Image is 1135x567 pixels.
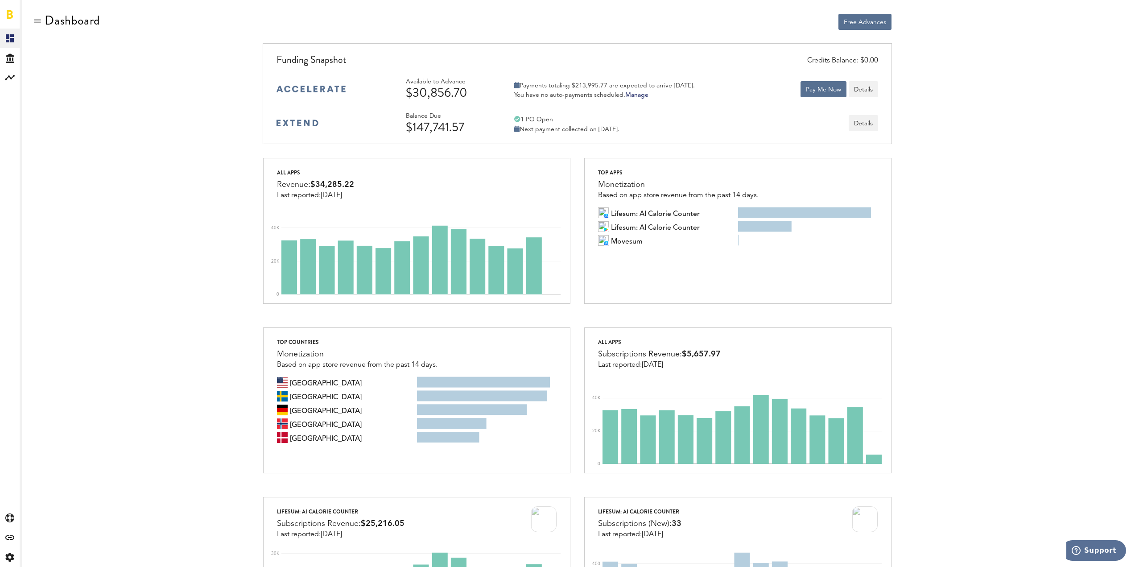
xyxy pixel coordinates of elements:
[682,350,721,358] span: $5,657.97
[625,92,648,98] a: Manage
[604,241,609,246] img: 21.png
[361,520,404,528] span: $25,216.05
[277,418,288,429] img: no.svg
[290,418,362,429] span: Norway
[277,86,346,92] img: accelerate-medium-blue-logo.svg
[598,361,721,369] div: Last reported:
[277,405,288,415] img: de.svg
[290,405,362,415] span: Germany
[277,361,437,369] div: Based on app store revenue from the past 14 days.
[290,377,362,388] span: United States
[598,191,759,199] div: Based on app store revenue from the past 14 days.
[45,13,100,28] div: Dashboard
[271,551,280,556] text: 30K
[598,178,759,191] div: Monetization
[406,112,491,120] div: Balance Due
[598,506,681,517] div: Lifesum: AI Calorie Counter
[807,56,878,66] div: Credits Balance: $0.00
[514,82,695,90] div: Payments totaling $213,995.77 are expected to arrive [DATE].
[598,207,609,218] img: 100x100bb_Xzt0BIY.jpg
[592,561,600,566] text: 400
[277,191,354,199] div: Last reported:
[598,235,609,246] img: 100x100bb_nkD49Df.jpg
[277,167,354,178] div: All apps
[514,116,619,124] div: 1 PO Open
[852,506,878,532] img: 100x100bb_Xzt0BIY.jpg
[598,530,681,538] div: Last reported:
[849,81,878,97] button: Details
[277,348,437,361] div: Monetization
[592,396,601,400] text: 40K
[277,120,318,127] img: extend-medium-blue-logo.svg
[290,391,362,401] span: Sweden
[406,86,491,100] div: $30,856.70
[801,81,846,97] button: Pay Me Now
[611,221,700,232] span: Lifesum: AI Calorie Counter
[277,517,404,530] div: Subscriptions Revenue:
[611,235,643,246] span: Movesum
[531,506,557,532] img: 100x100bb_Xzt0BIY.jpg
[611,207,700,218] span: Lifesum: AI Calorie Counter
[849,115,878,131] button: Details
[642,361,663,368] span: [DATE]
[514,125,619,133] div: Next payment collected on [DATE].
[277,178,354,191] div: Revenue:
[277,391,288,401] img: se.svg
[277,337,437,348] div: Top countries
[321,531,342,538] span: [DATE]
[598,167,759,178] div: Top apps
[277,506,404,517] div: Lifesum: AI Calorie Counter
[277,292,279,297] text: 0
[271,259,280,264] text: 20K
[310,181,354,189] span: $34,285.22
[598,517,681,530] div: Subscriptions (New):
[598,462,600,466] text: 0
[406,78,491,86] div: Available to Advance
[290,432,362,443] span: Denmark
[514,91,695,99] div: You have no auto-payments scheduled.
[604,213,609,218] img: 21.png
[838,14,891,30] button: Free Advances
[592,429,601,433] text: 20K
[598,348,721,361] div: Subscriptions Revenue:
[321,192,342,199] span: [DATE]
[277,53,878,72] div: Funding Snapshot
[642,531,663,538] span: [DATE]
[604,227,609,232] img: 17.png
[406,120,491,134] div: $147,741.57
[1066,540,1126,563] iframe: Opens a widget where you can find more information
[271,226,280,230] text: 40K
[598,221,609,232] img: 7fNrWWPMQZgIs_sVv5Bb3jME5KbEqguW8n4PDo4FsZzvI-xGE2jiJQ2ah8xdkvyTNQ
[26,10,34,29] span: Dashboard
[277,530,404,538] div: Last reported:
[277,377,288,388] img: us.svg
[598,337,721,348] div: All apps
[277,432,288,443] img: dk.svg
[672,520,681,528] span: 33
